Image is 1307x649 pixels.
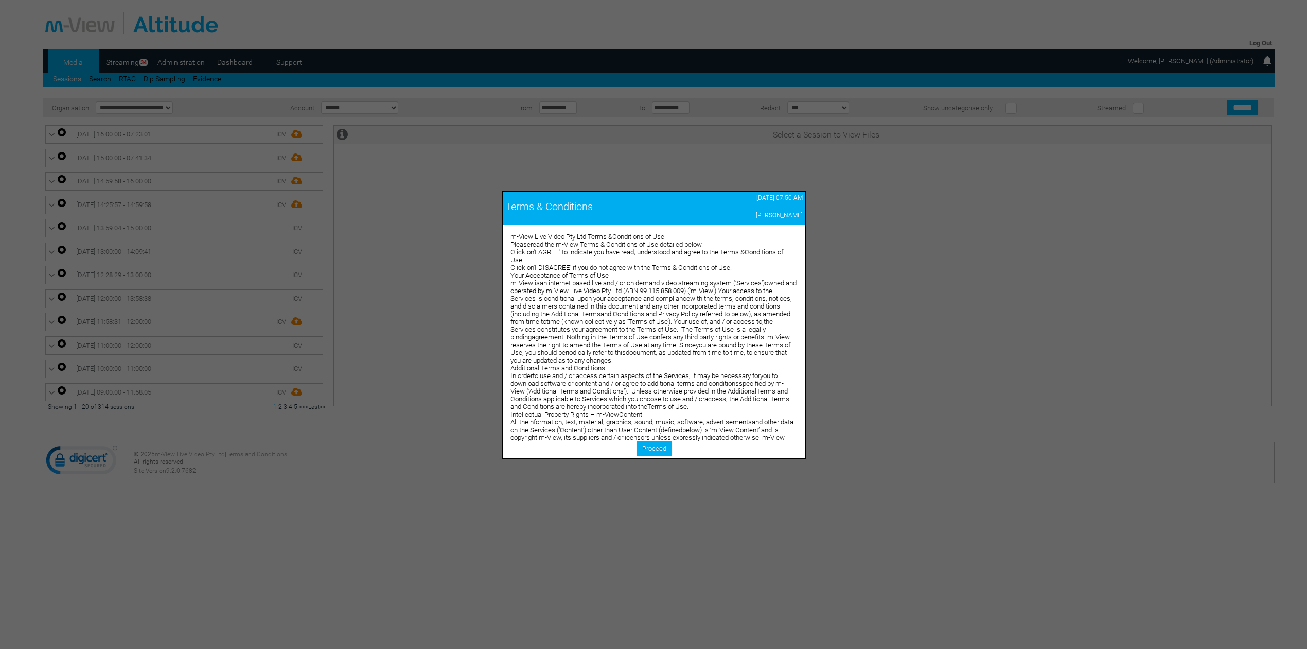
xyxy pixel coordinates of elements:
[637,441,672,456] a: Proceed
[510,279,797,364] span: m-View isan internet based live and / or on demand video streaming system (‘Services’)owned and o...
[510,248,783,264] span: Click on'I AGREE' to indicate you have read, understood and agree to the Terms &Conditions of Use.
[697,192,805,204] td: [DATE] 07:50 AM
[510,411,642,418] span: Intellectual Property Rights – m-ViewContent
[697,209,805,221] td: [PERSON_NAME]
[1261,55,1274,67] img: bell24.png
[510,372,789,411] span: In orderto use and / or access certain aspects of the Services, it may be necessary foryou to dow...
[510,264,732,271] span: Click on'I DISAGREE' if you do not agree with the Terms & Conditions of Use.
[510,418,796,480] span: All theinformation, text, material, graphics, sound, music, software, advertisementsand other dat...
[510,241,703,248] span: Pleaseread the m-View Terms & Conditions of Use detailed below.
[505,200,694,213] div: Terms & Conditions
[510,364,605,372] span: Additional Terms and Conditions
[510,271,609,279] span: Your Acceptance of Terms of Use
[510,233,664,241] span: m-View Live Video Pty Ltd Terms &Conditions of Use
